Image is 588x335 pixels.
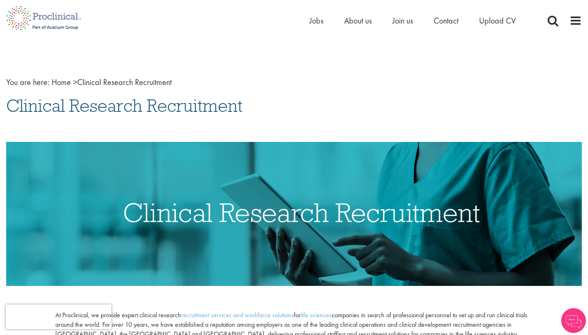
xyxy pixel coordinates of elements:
a: recruitment services and workforce solutions [181,311,294,319]
iframe: reCAPTCHA [6,304,111,329]
span: > [73,77,77,87]
span: Clinical Research Recruitment [6,94,243,117]
img: Chatbot [561,308,586,333]
a: Join us [392,15,413,26]
span: You are here: [6,77,50,87]
a: Jobs [309,15,324,26]
a: breadcrumb link to Home [52,77,71,87]
a: About us [344,15,372,26]
a: life sciences [301,311,332,319]
a: Upload CV [479,15,516,26]
img: Clinical Research Recruitment [6,142,582,286]
a: Contact [434,15,458,26]
span: Clinical Research Recruitment [52,77,172,87]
